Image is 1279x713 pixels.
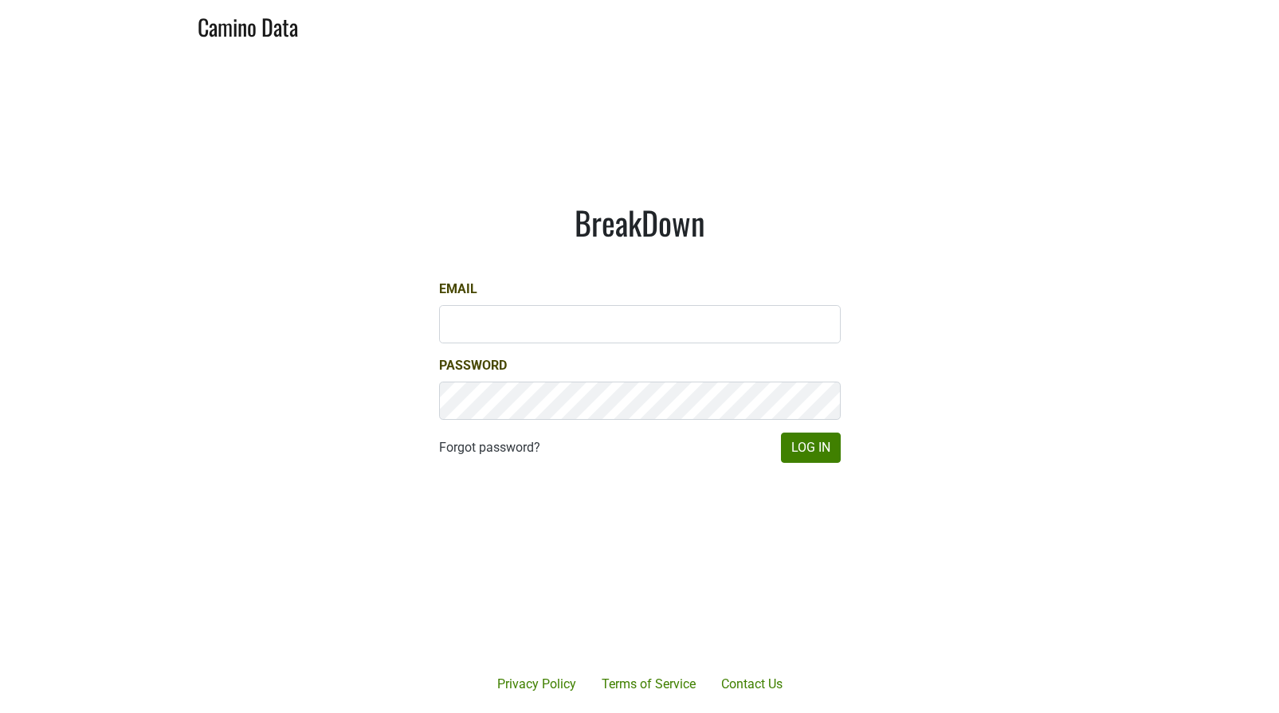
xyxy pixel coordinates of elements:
label: Password [439,356,507,375]
h1: BreakDown [439,203,841,241]
a: Camino Data [198,6,298,44]
button: Log In [781,433,841,463]
a: Terms of Service [589,668,708,700]
label: Email [439,280,477,299]
a: Forgot password? [439,438,540,457]
a: Contact Us [708,668,795,700]
a: Privacy Policy [485,668,589,700]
